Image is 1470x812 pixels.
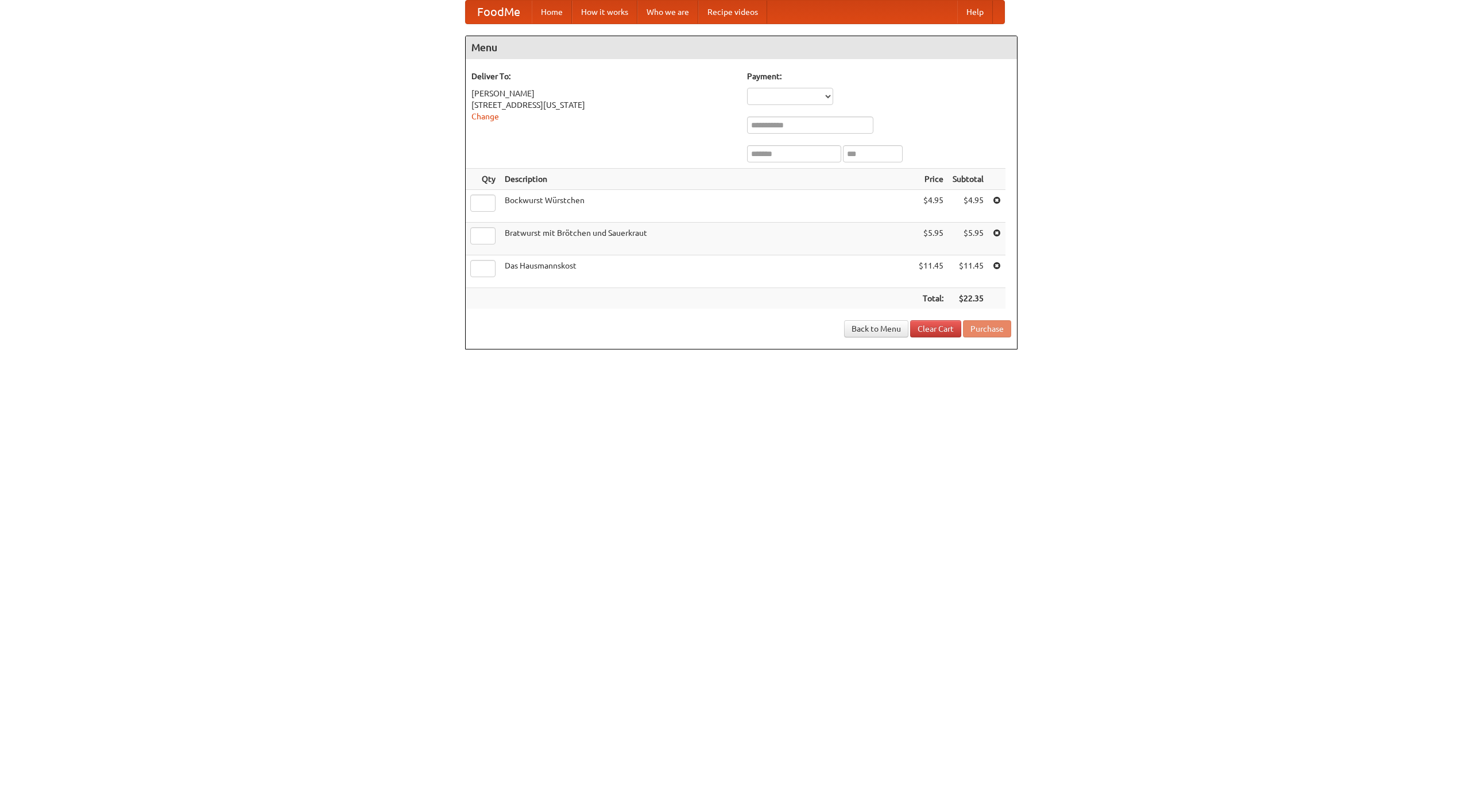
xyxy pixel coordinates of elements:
[910,320,961,337] a: Clear Cart
[500,190,914,223] td: Bockwurst Würstchen
[466,36,1017,59] h4: Menu
[914,223,948,255] td: $5.95
[914,169,948,190] th: Price
[948,223,988,255] td: $5.95
[963,320,1011,337] button: Purchase
[637,1,698,24] a: Who we are
[471,112,499,121] a: Change
[466,169,500,190] th: Qty
[948,255,988,288] td: $11.45
[532,1,572,24] a: Home
[500,169,914,190] th: Description
[957,1,993,24] a: Help
[471,88,736,99] div: [PERSON_NAME]
[948,190,988,223] td: $4.95
[914,288,948,309] th: Total:
[471,71,736,82] h5: Deliver To:
[698,1,767,24] a: Recipe videos
[948,288,988,309] th: $22.35
[948,169,988,190] th: Subtotal
[914,255,948,288] td: $11.45
[471,99,736,111] div: [STREET_ADDRESS][US_STATE]
[844,320,908,337] a: Back to Menu
[572,1,637,24] a: How it works
[466,1,532,24] a: FoodMe
[500,223,914,255] td: Bratwurst mit Brötchen und Sauerkraut
[747,71,1011,82] h5: Payment:
[914,190,948,223] td: $4.95
[500,255,914,288] td: Das Hausmannskost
